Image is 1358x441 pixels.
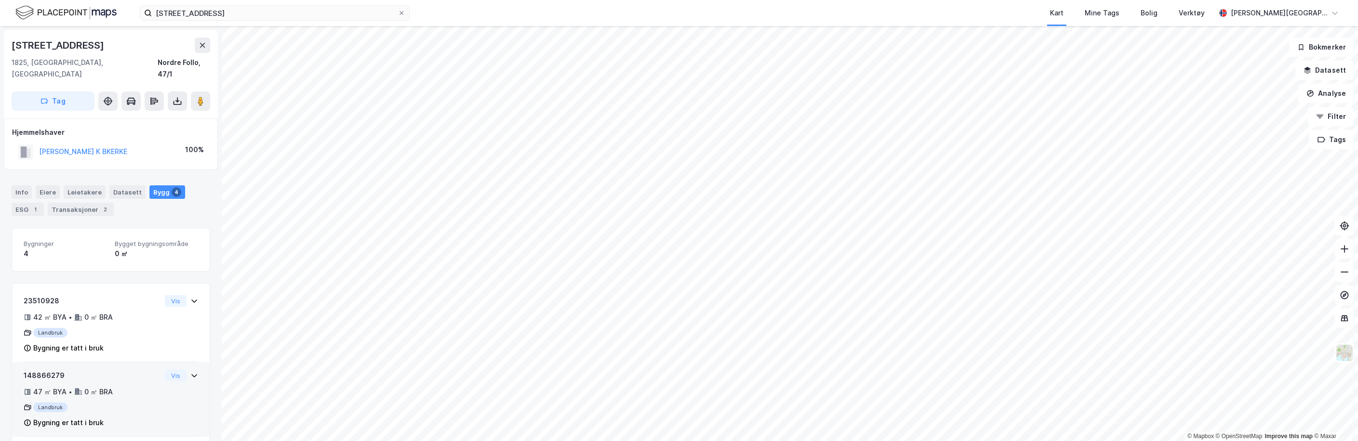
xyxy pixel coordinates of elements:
[68,388,72,396] div: •
[12,203,44,216] div: ESG
[1309,130,1354,149] button: Tags
[15,4,117,21] img: logo.f888ab2527a4732fd821a326f86c7f29.svg
[33,342,104,354] div: Bygning er tatt i bruk
[1179,7,1205,19] div: Verktøy
[1050,7,1063,19] div: Kart
[36,185,60,199] div: Eiere
[1295,61,1354,80] button: Datasett
[84,311,113,323] div: 0 ㎡ BRA
[165,370,187,381] button: Vis
[33,417,104,428] div: Bygning er tatt i bruk
[33,311,67,323] div: 42 ㎡ BYA
[12,185,32,199] div: Info
[12,127,210,138] div: Hjemmelshaver
[172,187,181,197] div: 4
[1298,84,1354,103] button: Analyse
[109,185,146,199] div: Datasett
[30,205,40,214] div: 1
[100,205,110,214] div: 2
[185,144,204,156] div: 100%
[1216,433,1263,440] a: OpenStreetMap
[115,248,198,259] div: 0 ㎡
[1310,395,1358,441] div: Kontrollprogram for chat
[1335,344,1354,362] img: Z
[1231,7,1327,19] div: [PERSON_NAME][GEOGRAPHIC_DATA]
[1310,395,1358,441] iframe: Chat Widget
[33,386,67,398] div: 47 ㎡ BYA
[24,240,107,248] span: Bygninger
[24,370,161,381] div: 148866279
[158,57,210,80] div: Nordre Follo, 47/1
[12,38,106,53] div: [STREET_ADDRESS]
[1289,38,1354,57] button: Bokmerker
[165,295,187,307] button: Vis
[84,386,113,398] div: 0 ㎡ BRA
[1265,433,1313,440] a: Improve this map
[1187,433,1214,440] a: Mapbox
[1308,107,1354,126] button: Filter
[152,6,398,20] input: Søk på adresse, matrikkel, gårdeiere, leietakere eller personer
[115,240,198,248] span: Bygget bygningsområde
[12,91,94,111] button: Tag
[1141,7,1157,19] div: Bolig
[1085,7,1119,19] div: Mine Tags
[24,295,161,307] div: 23510928
[68,313,72,321] div: •
[12,57,158,80] div: 1825, [GEOGRAPHIC_DATA], [GEOGRAPHIC_DATA]
[24,248,107,259] div: 4
[149,185,185,199] div: Bygg
[64,185,106,199] div: Leietakere
[48,203,114,216] div: Transaksjoner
